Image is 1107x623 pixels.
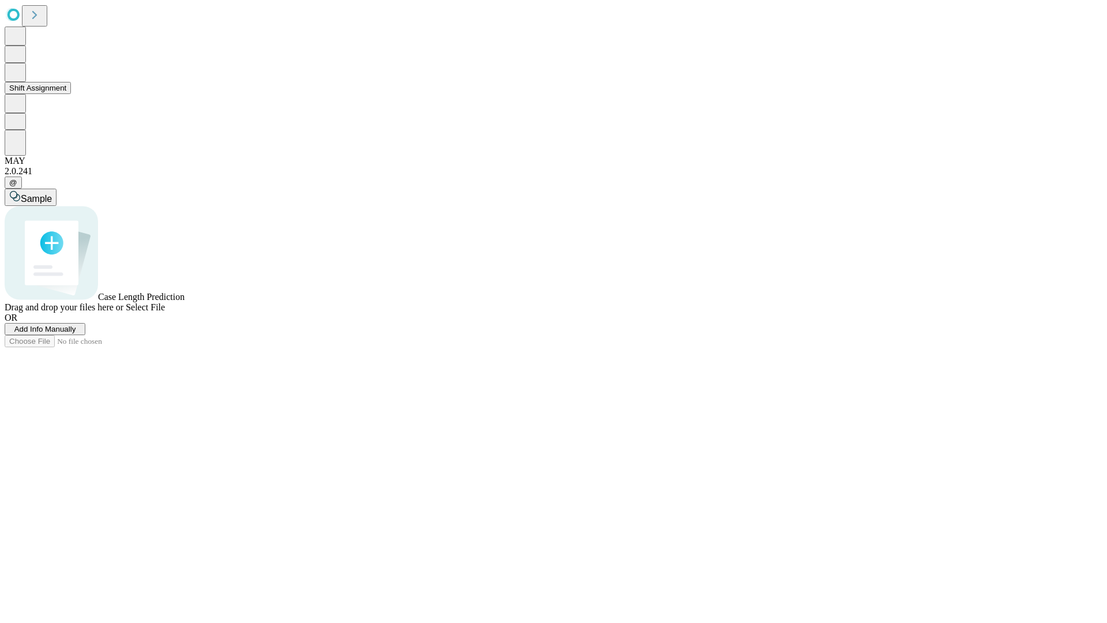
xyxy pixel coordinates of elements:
[5,156,1102,166] div: MAY
[5,323,85,335] button: Add Info Manually
[9,178,17,187] span: @
[98,292,184,302] span: Case Length Prediction
[5,313,17,322] span: OR
[5,82,71,94] button: Shift Assignment
[21,194,52,204] span: Sample
[5,189,57,206] button: Sample
[14,325,76,333] span: Add Info Manually
[126,302,165,312] span: Select File
[5,177,22,189] button: @
[5,302,123,312] span: Drag and drop your files here or
[5,166,1102,177] div: 2.0.241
